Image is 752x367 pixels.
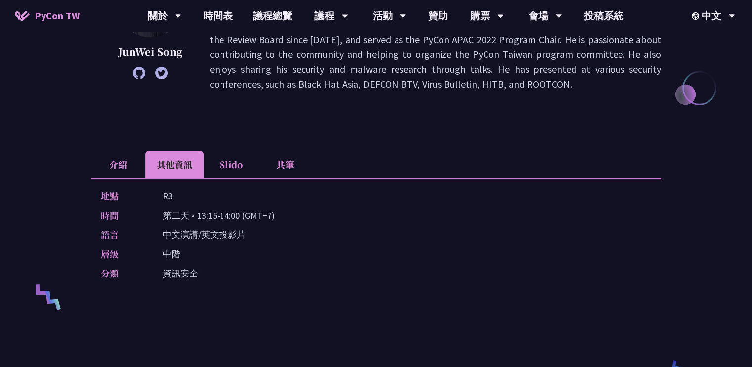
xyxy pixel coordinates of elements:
[145,151,204,178] li: 其他資訊
[258,151,312,178] li: 共筆
[116,45,185,59] p: JunWei Song
[163,189,173,203] p: R3
[101,247,143,261] p: 層級
[35,8,80,23] span: PyCon TW
[101,228,143,242] p: 語言
[163,208,275,223] p: 第二天 • 13:15-14:00 (GMT+7)
[163,266,198,280] p: 資訊安全
[101,266,143,280] p: 分類
[692,12,702,20] img: Locale Icon
[101,208,143,223] p: 時間
[204,151,258,178] li: Slido
[15,11,30,21] img: Home icon of PyCon TW 2025
[5,3,89,28] a: PyCon TW
[91,151,145,178] li: 介紹
[163,247,180,261] p: 中階
[163,228,246,242] p: 中文演講/英文投影片
[101,189,143,203] p: 地點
